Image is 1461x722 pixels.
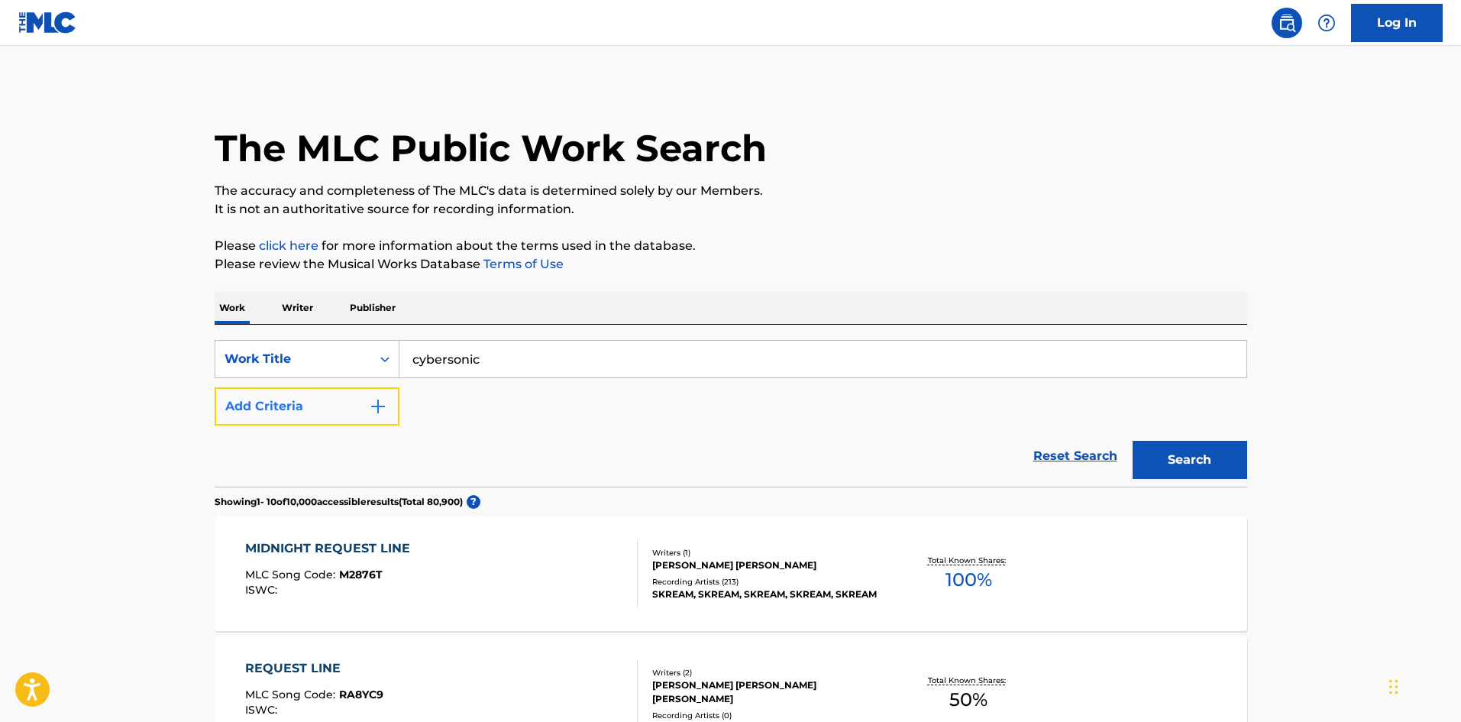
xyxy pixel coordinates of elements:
[215,255,1247,274] p: Please review the Musical Works Database
[652,678,883,706] div: [PERSON_NAME] [PERSON_NAME] [PERSON_NAME]
[215,340,1247,487] form: Search Form
[345,292,400,324] p: Publisher
[1026,439,1125,473] a: Reset Search
[652,558,883,572] div: [PERSON_NAME] [PERSON_NAME]
[652,667,883,678] div: Writers ( 2 )
[369,397,387,416] img: 9d2ae6d4665cec9f34b9.svg
[245,703,281,717] span: ISWC :
[928,555,1010,566] p: Total Known Shares:
[1389,664,1398,710] div: Drag
[652,547,883,558] div: Writers ( 1 )
[215,200,1247,219] p: It is not an authoritative source for recording information.
[245,568,339,581] span: MLC Song Code :
[18,11,77,34] img: MLC Logo
[928,675,1010,686] p: Total Known Shares:
[1278,14,1296,32] img: search
[1272,8,1302,38] a: Public Search
[339,688,383,701] span: RA8YC9
[652,576,883,588] div: Recording Artists ( 213 )
[245,583,281,597] span: ISWC :
[480,257,564,271] a: Terms of Use
[215,495,463,509] p: Showing 1 - 10 of 10,000 accessible results (Total 80,900 )
[652,588,883,601] div: SKREAM, SKREAM, SKREAM, SKREAM, SKREAM
[245,688,339,701] span: MLC Song Code :
[1385,649,1461,722] iframe: Chat Widget
[652,710,883,721] div: Recording Artists ( 0 )
[949,686,987,714] span: 50 %
[1351,4,1443,42] a: Log In
[1133,441,1247,479] button: Search
[215,292,250,324] p: Work
[215,387,399,426] button: Add Criteria
[945,566,992,594] span: 100 %
[225,350,362,368] div: Work Title
[259,238,318,253] a: click here
[245,539,418,558] div: MIDNIGHT REQUEST LINE
[245,659,383,678] div: REQUEST LINE
[215,237,1247,255] p: Please for more information about the terms used in the database.
[277,292,318,324] p: Writer
[215,182,1247,200] p: The accuracy and completeness of The MLC's data is determined solely by our Members.
[215,125,767,171] h1: The MLC Public Work Search
[339,568,383,581] span: M2876T
[215,516,1247,631] a: MIDNIGHT REQUEST LINEMLC Song Code:M2876TISWC:Writers (1)[PERSON_NAME] [PERSON_NAME]Recording Art...
[1317,14,1336,32] img: help
[467,495,480,509] span: ?
[1311,8,1342,38] div: Help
